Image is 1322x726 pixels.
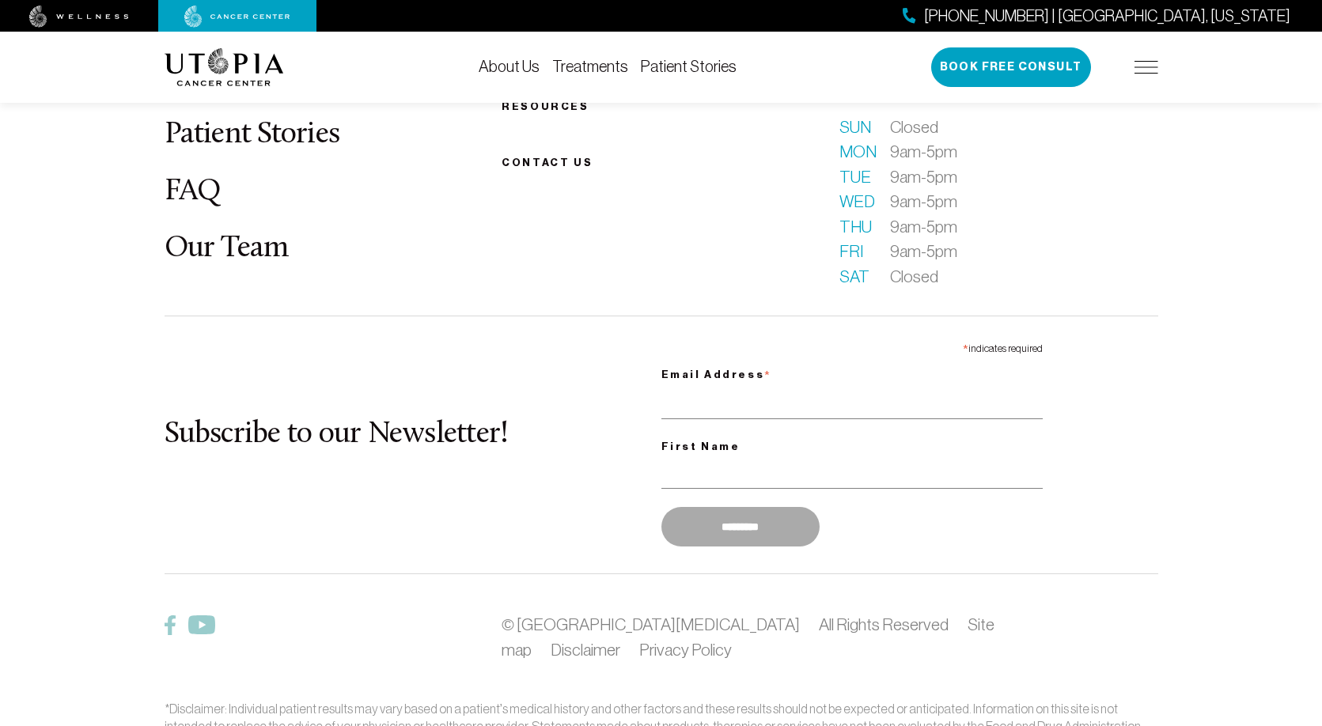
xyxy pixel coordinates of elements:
[165,119,340,150] a: Patient Stories
[839,239,871,264] span: Fri
[890,239,957,264] span: 9am-5pm
[890,264,938,289] span: Closed
[839,264,871,289] span: Sat
[890,189,957,214] span: 9am-5pm
[839,164,871,190] span: Tue
[502,157,593,168] span: Contact us
[479,58,540,75] a: About Us
[551,641,620,659] a: Disclaimer
[165,48,284,86] img: logo
[903,5,1290,28] a: [PHONE_NUMBER] | [GEOGRAPHIC_DATA], [US_STATE]
[839,214,871,240] span: Thu
[165,233,289,264] a: Our Team
[188,615,215,634] img: Twitter
[661,358,1043,387] label: Email Address
[165,615,176,635] img: Facebook
[661,437,1043,456] label: First Name
[661,335,1043,358] div: indicates required
[165,176,222,207] a: FAQ
[839,139,871,164] span: Mon
[502,615,799,633] a: © [GEOGRAPHIC_DATA][MEDICAL_DATA]
[184,6,290,28] img: cancer center
[639,641,732,659] a: Privacy Policy
[931,47,1091,87] button: Book Free Consult
[839,115,871,140] span: Sun
[924,5,1290,28] span: [PHONE_NUMBER] | [GEOGRAPHIC_DATA], [US_STATE]
[641,58,737,75] a: Patient Stories
[890,139,957,164] span: 9am-5pm
[890,164,957,190] span: 9am-5pm
[1134,61,1158,74] img: icon-hamburger
[839,189,871,214] span: Wed
[890,214,957,240] span: 9am-5pm
[552,58,628,75] a: Treatments
[502,100,589,112] a: Resources
[819,615,949,633] span: All Rights Reserved
[165,418,661,452] h2: Subscribe to our Newsletter!
[29,6,129,28] img: wellness
[502,615,994,659] a: Site map
[890,115,938,140] span: Closed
